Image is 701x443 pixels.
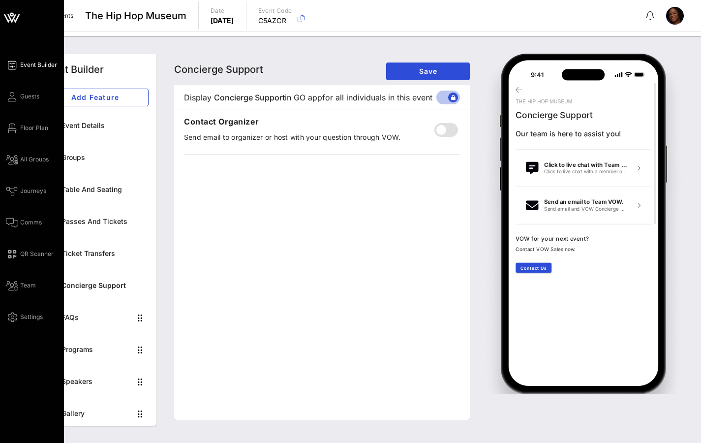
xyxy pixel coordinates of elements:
[20,281,36,290] span: Team
[6,122,48,134] a: Floor Plan
[20,155,49,164] span: All Groups
[184,132,428,142] p: Send email to organizer or host with your question through VOW.
[33,302,156,334] a: FAQs
[33,238,156,270] a: Ticket Transfers
[61,186,149,194] div: Table and Seating
[322,92,432,103] span: for all individuals in this event
[394,67,462,75] span: Save
[33,334,156,366] a: Programs
[61,346,131,354] div: Programs
[33,398,156,430] a: Gallery
[184,118,428,127] div: Contact Organizer
[61,154,149,162] div: Groups
[61,282,149,290] div: Concierge Support
[61,314,131,322] div: FAQs
[20,92,39,101] span: Guests
[61,218,149,226] div: Passes and Tickets
[6,185,46,197] a: Journeys
[6,311,43,323] a: Settings
[6,154,49,165] a: All Groups
[33,366,156,398] a: Speakers
[61,410,131,418] div: Gallery
[33,110,156,142] a: Event Details
[211,6,234,16] p: Date
[33,142,156,174] a: Groups
[61,122,149,130] div: Event Details
[20,61,57,69] span: Event Builder
[41,62,104,77] div: Event Builder
[174,63,263,75] span: Concierge Support
[184,92,432,103] span: Display in GO app
[20,218,42,227] span: Comms
[33,174,156,206] a: Table and Seating
[6,248,54,260] a: QR Scanner
[20,250,54,258] span: QR Scanner
[20,187,46,195] span: Journeys
[33,270,156,302] a: Concierge Support
[85,8,186,23] span: The Hip Hop Museum
[258,16,292,26] p: C5AZCR
[20,313,43,321] span: Settings
[41,89,149,106] button: Add Feature
[61,250,149,258] div: Ticket Transfers
[6,91,39,102] a: Guests
[211,16,234,26] p: [DATE]
[258,6,292,16] p: Event Code
[214,92,285,103] span: Concierge Support
[61,378,131,386] div: Speakers
[20,124,48,132] span: Floor Plan
[50,93,140,101] span: Add Feature
[386,63,470,80] button: Save
[6,217,42,228] a: Comms
[33,206,156,238] a: Passes and Tickets
[6,59,57,71] a: Event Builder
[6,280,36,291] a: Team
